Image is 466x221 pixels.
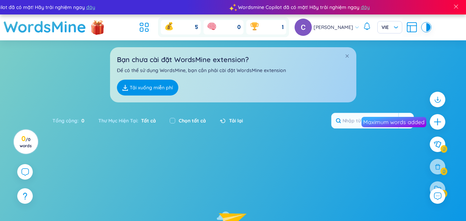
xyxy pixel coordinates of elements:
[195,23,198,31] span: 5
[331,113,398,128] input: Nhập từ khóa
[314,23,353,31] span: [PERSON_NAME]
[295,19,314,36] a: avatar
[18,136,33,148] h3: 0
[117,80,178,96] a: Tải xuống miễn phí
[282,23,284,31] span: 1
[381,24,398,31] span: VIE
[237,23,241,31] span: 0
[82,3,91,11] span: đây
[52,113,91,128] div: Tổng cộng :
[229,117,243,124] span: Tải lại
[91,113,163,128] div: Thư Mục Hiện Tại :
[20,137,32,148] span: / 0 words
[3,14,86,39] a: WordsMine
[179,117,206,124] label: Chọn tất cả
[295,19,312,36] img: avatar
[357,3,366,11] span: đây
[91,17,105,38] img: flashSalesIcon.a7f4f837.png
[117,67,349,74] p: Để có thể sử dụng WordsMine, bạn cần phải cài đặt WordsMine extension
[79,117,85,124] span: 0
[138,118,156,124] span: Tất cả
[117,54,349,65] h2: Bạn chưa cài đặt WordsMine extension?
[433,118,442,126] span: plus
